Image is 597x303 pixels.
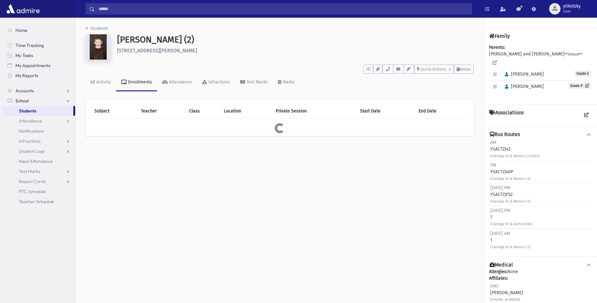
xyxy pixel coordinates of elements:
th: Subject [91,104,137,118]
a: Time Tracking [3,40,75,50]
span: Attendance [19,118,42,124]
a: Student Logs [3,146,75,156]
input: Search [95,3,472,14]
a: Attendance [3,116,75,126]
span: AM [490,140,496,145]
span: Home [15,27,27,33]
small: (Claridge Dr & Ashford Rd) [490,222,532,226]
span: PTC Schedule [19,189,46,194]
a: Marks [273,74,300,91]
span: PM [490,163,496,168]
b: Allergies: [489,269,507,274]
a: Test Marks [3,166,75,176]
a: Infractions [197,74,235,91]
span: Student Logs [19,148,45,154]
a: My Reports [3,71,75,81]
a: Infractions [3,136,75,146]
span: Notes [460,67,471,71]
div: Activity [95,79,111,85]
span: [DATE] PM [490,185,510,191]
th: End Date [415,104,469,118]
a: My Appointments [3,60,75,71]
span: Test Marks [19,169,40,174]
h4: Family [489,33,510,39]
small: (Claridge Dr & Weston Ct) [490,199,531,203]
th: Class [185,104,220,118]
span: Grade 2 [575,71,591,77]
th: Location [220,104,272,118]
span: My Tasks [15,53,33,58]
h6: [STREET_ADDRESS][PERSON_NAME] [117,48,474,54]
span: User [563,9,581,14]
span: Teacher Schedule [19,199,54,204]
a: Report Cards [3,176,75,186]
div: Attendance [168,79,192,85]
a: My Tasks [3,50,75,60]
button: Bus Routes [489,131,592,138]
div: 7 [490,207,532,227]
span: Time Tracking [15,43,44,48]
span: Accounts [15,88,34,94]
div: [PERSON_NAME] [490,283,523,303]
a: Accounts [3,86,75,96]
small: (Claridge Dr & Weston Ct (SSE)) [490,154,540,158]
h4: Bus Routes [490,131,520,138]
span: Students [19,108,36,114]
a: School [3,96,75,106]
button: Medical [489,262,592,268]
div: YSACTZJ40P [490,162,531,182]
span: ytikotzky [563,4,581,9]
span: Infractions [19,138,41,144]
span: My Reports [15,73,38,78]
a: Enrollments [116,74,157,91]
th: Private Session [272,104,356,118]
small: (Claridge Dr & Weston Ct) [490,177,531,181]
div: Marks [281,79,295,85]
div: Test Marks [245,79,268,85]
div: Enrollments [127,79,152,85]
span: Quick Actions [421,67,446,71]
div: YSACTZJ43 [490,139,540,159]
div: Infractions [207,79,230,85]
th: Start Date [356,104,415,118]
img: AdmirePro [5,3,41,15]
span: Meal Attendance [19,158,53,164]
button: Quick Actions [414,65,454,74]
small: [PHONE_NUMBER] [490,298,520,302]
b: Parents: [489,45,505,50]
small: (Claridge Dr & Weston Ct) [490,245,531,249]
a: Meal Attendance [3,156,75,166]
h4: Medical [490,262,513,268]
span: EMS [490,283,498,289]
a: Teacher Schedule [3,197,75,207]
h1: [PERSON_NAME] (2) [117,34,474,45]
div: [PERSON_NAME] and [PERSON_NAME] [489,44,592,99]
span: [PERSON_NAME] [502,84,544,89]
a: Activity [86,74,116,91]
a: Test Marks [235,74,273,91]
a: Grade P [568,83,591,89]
a: Home [3,25,75,35]
span: [DATE] PM [490,208,510,213]
span: [DATE] AM [490,231,510,236]
span: My Appointments [15,63,50,68]
a: Students [3,106,73,116]
h4: Associations [489,110,524,121]
a: Attendance [157,74,197,91]
a: PTC Schedule [3,186,75,197]
a: View all Associations [581,110,592,121]
div: YSACTZJF52 [490,185,531,204]
span: [PERSON_NAME] [502,71,544,77]
span: School [15,98,29,104]
b: Affiliates: [489,276,508,281]
span: Notifications [19,128,44,134]
a: Notifications [3,126,75,136]
a: Students [86,26,108,31]
span: Report Cards [19,179,46,184]
nav: breadcrumb [86,25,108,34]
div: 1 [490,230,531,250]
button: Notes [454,65,474,74]
th: Teacher [137,104,185,118]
